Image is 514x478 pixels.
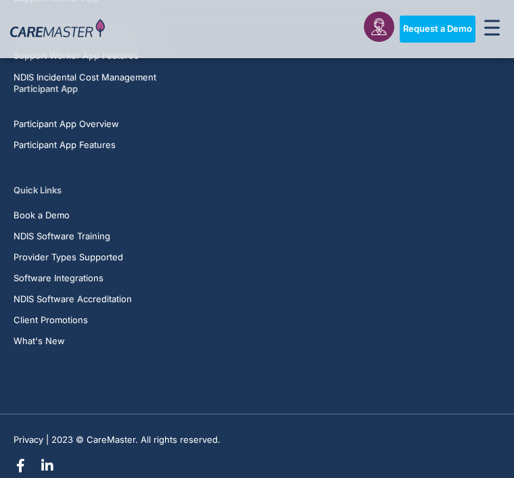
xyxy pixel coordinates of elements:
[14,72,156,82] span: NDIS Incidental Cost Management
[14,252,123,262] span: Provider Types Supported
[403,24,472,34] span: Request a Demo
[14,210,70,220] span: Book a Demo
[14,140,116,150] span: Participant App Features
[14,119,119,129] span: Participant App Overview
[14,119,500,129] a: Participant App Overview
[14,72,500,82] a: NDIS Incidental Cost Management
[14,315,88,325] span: Client Promotions
[14,315,500,325] a: Client Promotions
[481,16,505,43] div: Menu Toggle
[14,82,500,95] h5: Participant App
[14,294,500,304] a: NDIS Software Accreditation
[14,273,500,283] a: Software Integrations
[14,231,500,241] a: NDIS Software Training
[400,16,475,43] a: Request a Demo
[14,184,500,197] h5: Quick Links
[14,336,65,346] span: What's New
[14,252,500,262] a: Provider Types Supported
[14,210,500,220] a: Book a Demo
[14,336,500,346] a: What's New
[14,231,110,241] span: NDIS Software Training
[14,140,500,150] a: Participant App Features
[14,294,132,304] span: NDIS Software Accreditation
[14,273,103,283] span: Software Integrations
[14,435,500,446] div: Privacy | 2023 © CareMaster. All rights reserved.
[10,19,105,40] img: CareMaster Logo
